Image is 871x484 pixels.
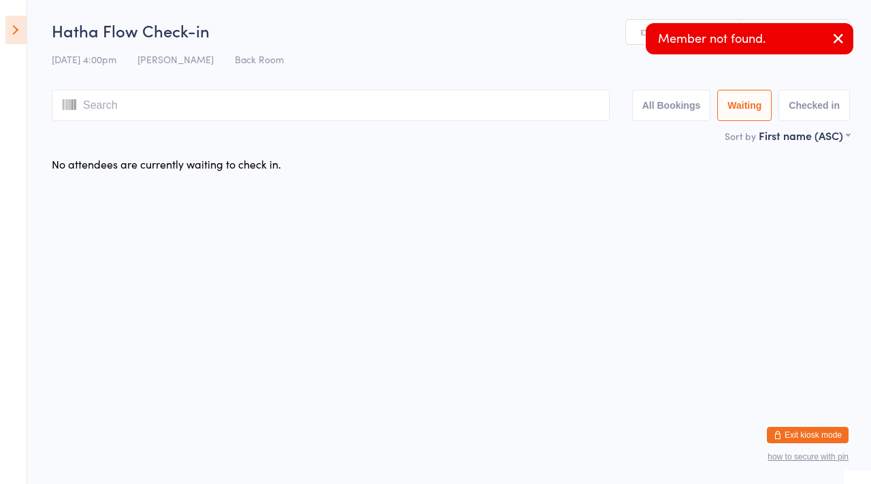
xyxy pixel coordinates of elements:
[52,156,281,171] div: No attendees are currently waiting to check in.
[768,452,849,462] button: how to secure with pin
[52,19,850,41] h2: Hatha Flow Check-in
[52,52,116,66] span: [DATE] 4:00pm
[52,90,610,121] input: Search
[646,23,853,54] div: Member not found.
[767,427,849,443] button: Exit kiosk mode
[759,128,850,143] div: First name (ASC)
[778,90,850,121] button: Checked in
[725,129,756,143] label: Sort by
[632,90,711,121] button: All Bookings
[235,52,284,66] span: Back Room
[137,52,214,66] span: [PERSON_NAME]
[717,90,772,121] button: Waiting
